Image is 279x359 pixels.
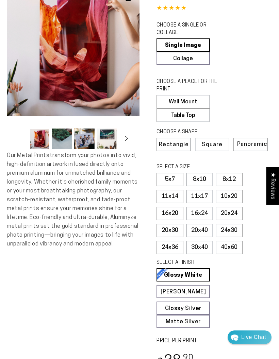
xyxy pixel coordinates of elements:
label: Table Top [157,108,210,122]
button: Slide left [12,131,27,146]
label: 20x30 [157,224,183,237]
div: Chat widget toggle [228,330,272,344]
span: Panoramic [237,141,267,147]
span: Square [202,142,223,148]
legend: SELECT A FINISH [157,259,223,267]
label: PRICE PER PRINT [157,337,272,345]
div: Contact Us Directly [241,330,266,344]
div: 4.84 out of 5.0 stars [157,4,272,14]
label: 24x36 [157,241,183,254]
legend: CHOOSE A SHAPE [157,129,223,136]
label: 11x17 [186,190,213,203]
a: Matte Silver [157,315,210,328]
label: 8x10 [186,173,213,186]
a: [PERSON_NAME] [157,285,210,298]
label: 5x7 [157,173,183,186]
span: Rectangle [159,142,189,148]
button: Slide right [119,131,134,146]
label: 16x20 [157,207,183,220]
label: 10x20 [216,190,243,203]
button: Load image 4 in gallery view [97,129,117,149]
label: 20x40 [186,224,213,237]
label: 8x12 [216,173,243,186]
label: 24x30 [216,224,243,237]
label: 20x24 [216,207,243,220]
button: Load image 2 in gallery view [52,129,72,149]
label: 11x14 [157,190,183,203]
label: 16x24 [186,207,213,220]
label: 40x60 [216,241,243,254]
legend: SELECT A SIZE [157,164,223,171]
span: Our Metal Prints transform your photos into vivid, high-definition artwork infused directly onto ... [7,153,138,247]
label: Wall Mount [157,95,210,108]
a: Glossy Silver [157,302,210,315]
button: Load image 3 in gallery view [74,129,95,149]
legend: CHOOSE A PLACE FOR THE PRINT [157,78,223,93]
label: 30x40 [186,241,213,254]
a: Single Image [157,38,210,52]
button: Load image 1 in gallery view [29,129,50,149]
div: Click to open Judge.me floating reviews tab [266,167,279,205]
legend: CHOOSE A SINGLE OR COLLAGE [157,22,223,37]
a: Collage [157,52,210,65]
a: Glossy White [157,268,210,281]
